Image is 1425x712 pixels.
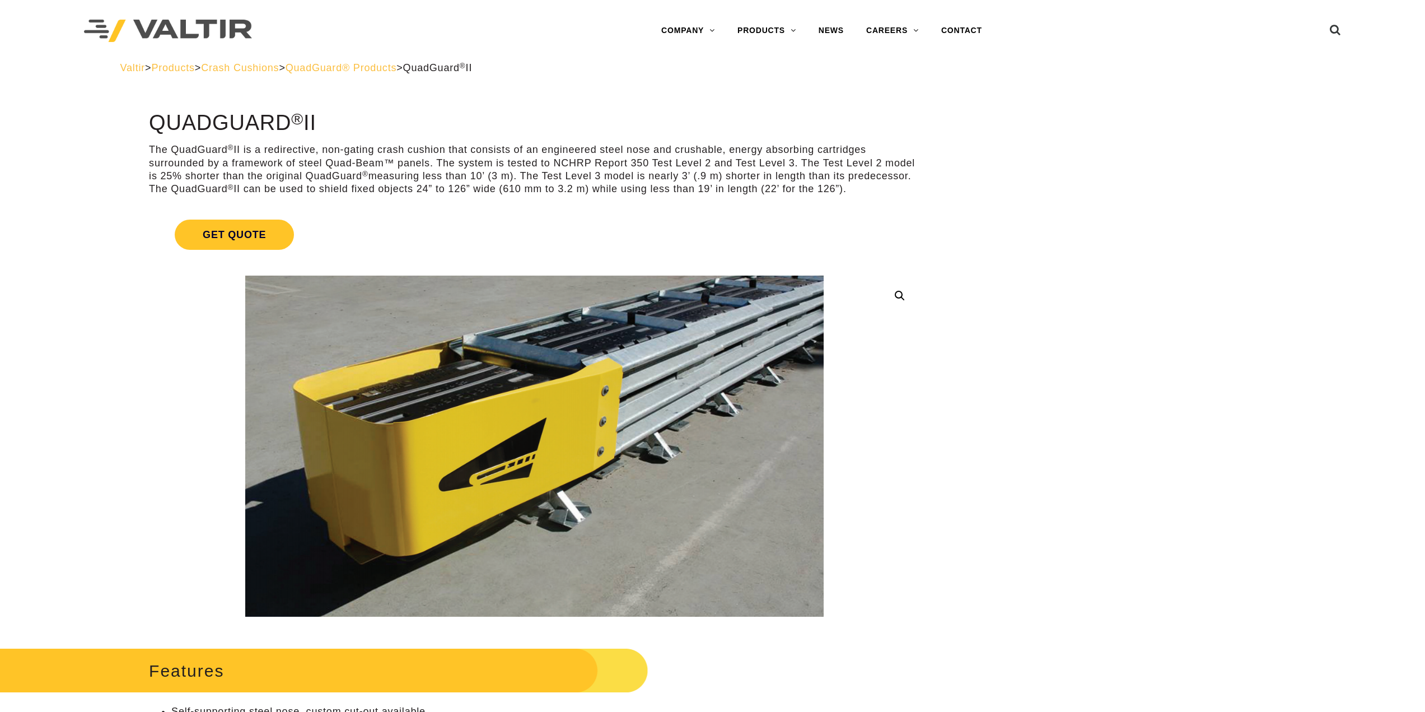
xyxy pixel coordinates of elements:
[151,62,194,73] a: Products
[807,20,855,42] a: NEWS
[149,143,920,196] p: The QuadGuard II is a redirective, non-gating crash cushion that consists of an engineered steel ...
[201,62,279,73] a: Crash Cushions
[362,170,368,178] sup: ®
[460,62,466,70] sup: ®
[286,62,397,73] a: QuadGuard® Products
[120,62,1305,75] div: > > > >
[403,62,473,73] span: QuadGuard II
[228,183,234,192] sup: ®
[726,20,807,42] a: PRODUCTS
[291,110,303,128] sup: ®
[175,220,294,250] span: Get Quote
[855,20,930,42] a: CAREERS
[149,206,920,263] a: Get Quote
[650,20,726,42] a: COMPANY
[930,20,993,42] a: CONTACT
[228,143,234,152] sup: ®
[149,111,920,135] h1: QuadGuard II
[84,20,252,43] img: Valtir
[120,62,145,73] a: Valtir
